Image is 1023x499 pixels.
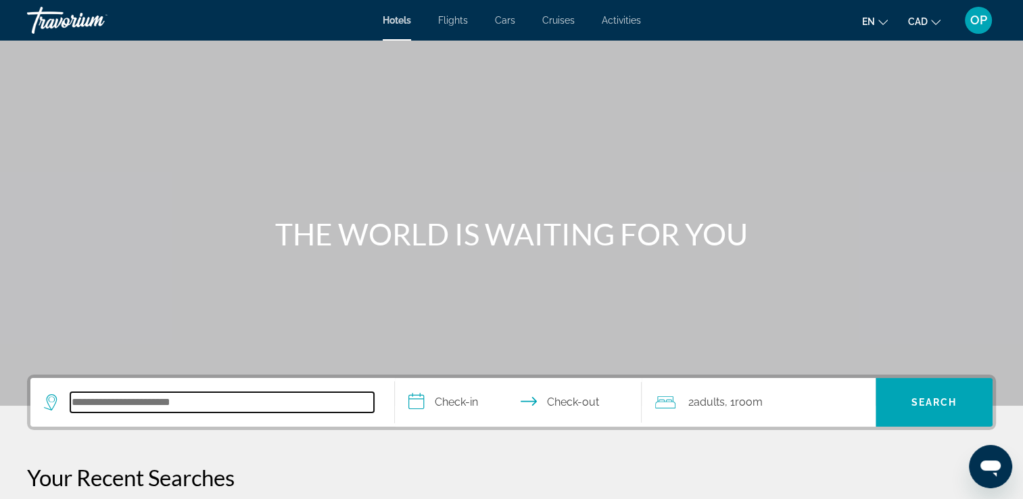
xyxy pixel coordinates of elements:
[969,445,1012,488] iframe: Button to launch messaging window
[876,378,993,427] button: Search
[383,15,411,26] a: Hotels
[542,15,575,26] a: Cruises
[438,15,468,26] a: Flights
[734,396,762,408] span: Room
[908,11,941,31] button: Change currency
[693,396,724,408] span: Adults
[602,15,641,26] a: Activities
[862,16,875,27] span: en
[70,392,374,412] input: Search hotel destination
[970,14,987,27] span: OP
[908,16,928,27] span: CAD
[258,216,765,252] h1: THE WORLD IS WAITING FOR YOU
[724,393,762,412] span: , 1
[30,378,993,427] div: Search widget
[862,11,888,31] button: Change language
[688,393,724,412] span: 2
[495,15,515,26] a: Cars
[642,378,876,427] button: Travelers: 2 adults, 0 children
[27,3,162,38] a: Travorium
[27,464,996,491] p: Your Recent Searches
[395,378,642,427] button: Select check in and out date
[911,397,957,408] span: Search
[961,6,996,34] button: User Menu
